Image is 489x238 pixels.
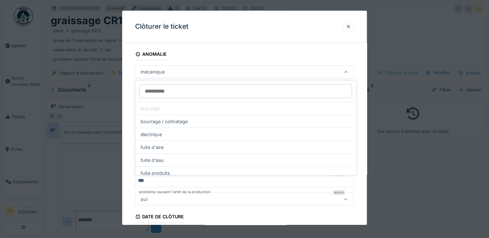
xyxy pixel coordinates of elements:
div: fuite produits [135,166,356,179]
div: électrique [135,128,356,141]
div: fuite d'aire [135,141,356,154]
div: Date de clôture [135,212,184,223]
div: oui [138,196,150,203]
div: Aucun(e) [135,102,356,115]
h3: Clôturer le ticket [135,23,188,31]
div: bourrage / colmatage [135,115,356,128]
div: fuite d'eau [135,154,356,166]
div: mécanique [138,68,167,75]
label: problème causant l'arrêt de la production [138,190,212,195]
div: Anomalie [135,49,167,60]
div: Requis [333,190,345,195]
